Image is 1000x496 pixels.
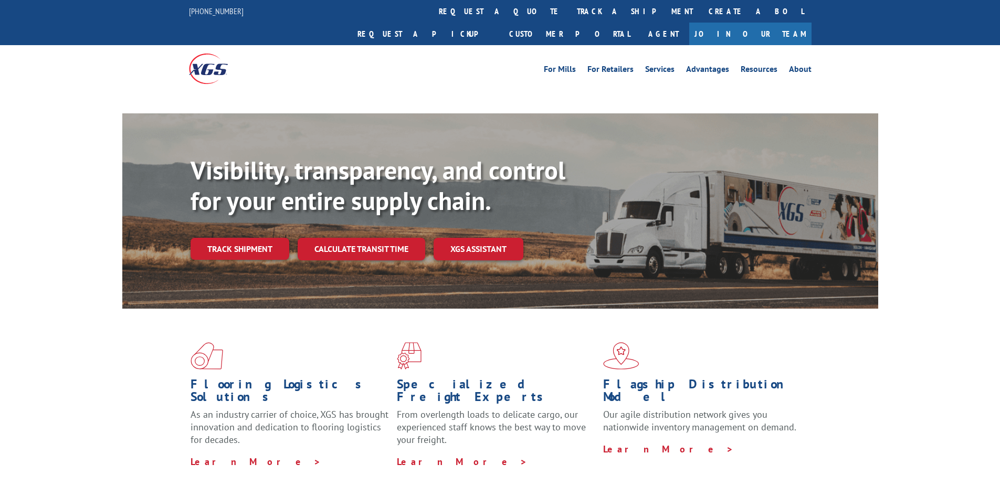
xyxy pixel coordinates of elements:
a: Request a pickup [350,23,501,45]
a: For Retailers [587,65,634,77]
a: Customer Portal [501,23,638,45]
a: Join Our Team [689,23,812,45]
p: From overlength loads to delicate cargo, our experienced staff knows the best way to move your fr... [397,408,595,455]
img: xgs-icon-total-supply-chain-intelligence-red [191,342,223,370]
span: Our agile distribution network gives you nationwide inventory management on demand. [603,408,796,433]
h1: Flooring Logistics Solutions [191,378,389,408]
a: Resources [741,65,777,77]
a: Track shipment [191,238,289,260]
span: As an industry carrier of choice, XGS has brought innovation and dedication to flooring logistics... [191,408,388,446]
img: xgs-icon-focused-on-flooring-red [397,342,422,370]
b: Visibility, transparency, and control for your entire supply chain. [191,154,565,217]
a: Learn More > [397,456,528,468]
h1: Flagship Distribution Model [603,378,802,408]
a: Advantages [686,65,729,77]
a: Learn More > [603,443,734,455]
a: Services [645,65,675,77]
img: xgs-icon-flagship-distribution-model-red [603,342,639,370]
a: For Mills [544,65,576,77]
a: About [789,65,812,77]
a: Learn More > [191,456,321,468]
a: XGS ASSISTANT [434,238,523,260]
a: Calculate transit time [298,238,425,260]
a: [PHONE_NUMBER] [189,6,244,16]
h1: Specialized Freight Experts [397,378,595,408]
a: Agent [638,23,689,45]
